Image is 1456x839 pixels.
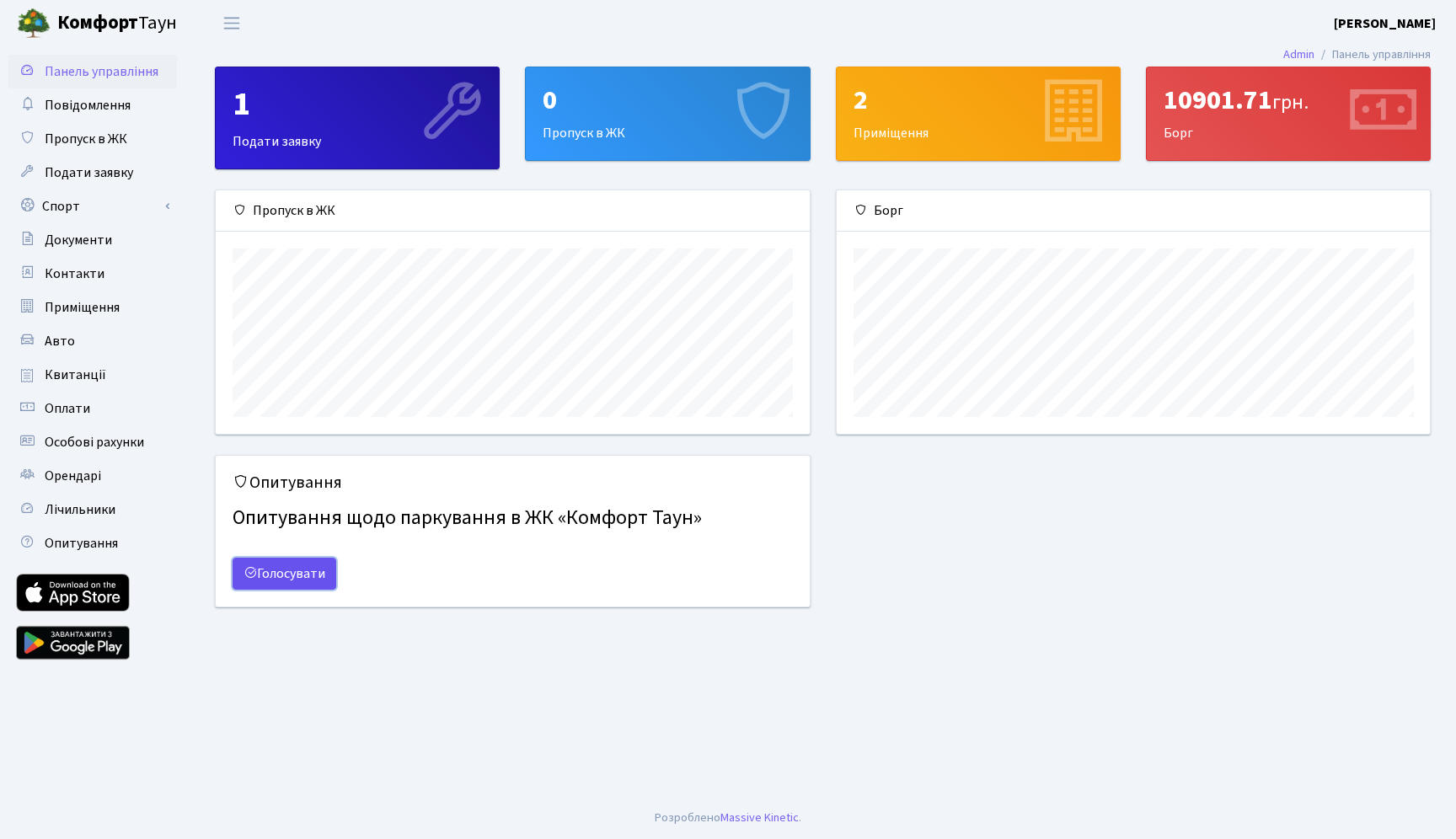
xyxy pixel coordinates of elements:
span: Повідомлення [45,96,131,115]
span: Документи [45,231,112,249]
span: Подати заявку [45,163,133,182]
div: Приміщення [837,67,1120,160]
a: Спорт [8,190,177,223]
b: [PERSON_NAME] [1334,14,1436,33]
img: logo.png [17,7,51,40]
div: Борг [837,190,1431,232]
div: 0 [543,84,792,116]
div: Пропуск в ЖК [526,67,809,160]
div: . [655,809,801,827]
span: грн. [1272,88,1309,117]
button: Переключити навігацію [211,9,253,37]
a: Особові рахунки [8,425,177,459]
div: 1 [233,84,482,125]
span: Таун [57,9,177,38]
div: 2 [854,84,1103,116]
span: Приміщення [45,298,120,317]
span: Оплати [45,399,90,418]
a: Контакти [8,257,177,291]
span: Панель управління [45,62,158,81]
b: Комфорт [57,9,138,36]
span: Опитування [45,534,118,553]
a: Приміщення [8,291,177,324]
a: Опитування [8,526,177,560]
a: Авто [8,324,177,358]
a: Повідомлення [8,88,177,122]
span: Особові рахунки [45,433,144,452]
a: Лічильники [8,493,177,526]
div: Борг [1147,67,1430,160]
a: Оплати [8,392,177,425]
span: Лічильники [45,500,115,519]
span: Авто [45,332,75,350]
a: Документи [8,223,177,257]
a: 0Пропуск в ЖК [525,67,810,161]
a: Квитанції [8,358,177,392]
a: 2Приміщення [836,67,1121,161]
h5: Опитування [233,473,793,493]
a: Massive Kinetic [720,809,799,826]
h4: Опитування щодо паркування в ЖК «Комфорт Таун» [233,500,793,537]
a: [PERSON_NAME] [1334,13,1436,34]
span: Орендарі [45,467,101,485]
div: 10901.71 [1164,84,1413,116]
a: Панель управління [8,55,177,88]
span: Квитанції [45,366,106,384]
div: Пропуск в ЖК [216,190,810,232]
a: Пропуск в ЖК [8,122,177,156]
nav: breadcrumb [1258,37,1456,72]
a: Розроблено [655,809,720,826]
a: Орендарі [8,459,177,493]
a: Голосувати [233,558,336,590]
a: 1Подати заявку [215,67,500,169]
a: Admin [1283,45,1314,63]
a: Подати заявку [8,156,177,190]
div: Подати заявку [216,67,499,168]
span: Пропуск в ЖК [45,130,127,148]
li: Панель управління [1314,45,1431,64]
span: Контакти [45,265,104,283]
